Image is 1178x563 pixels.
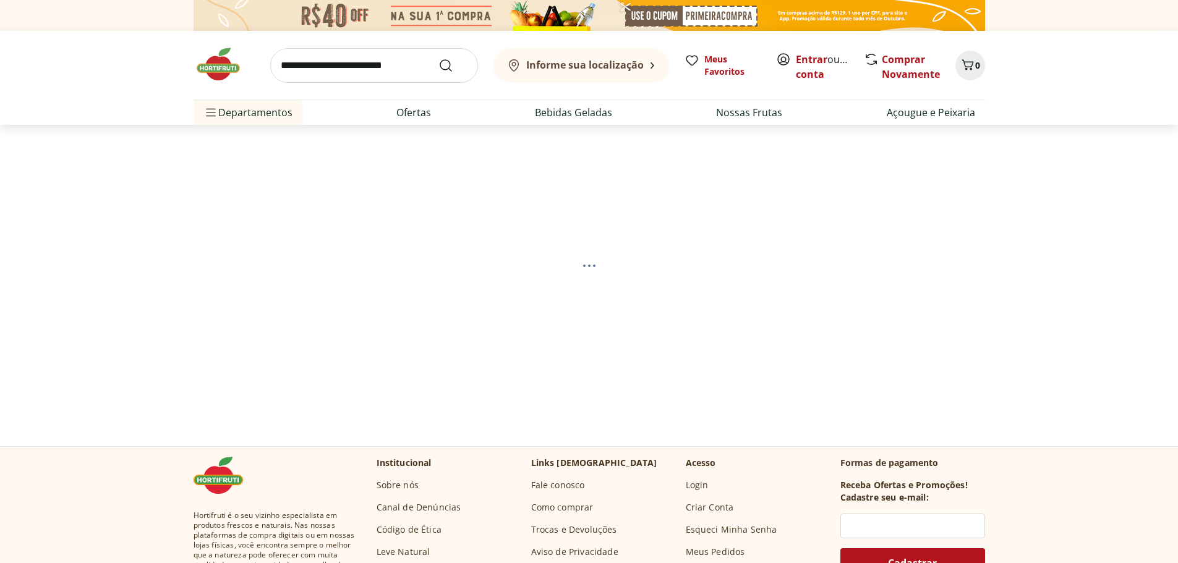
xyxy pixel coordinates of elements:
[531,501,594,514] a: Como comprar
[840,457,985,469] p: Formas de pagamento
[686,523,777,536] a: Esqueci Minha Senha
[686,501,734,514] a: Criar Conta
[796,53,864,81] a: Criar conta
[686,457,716,469] p: Acesso
[840,479,968,491] h3: Receba Ofertas e Promoções!
[686,479,709,491] a: Login
[882,53,940,81] a: Comprar Novamente
[270,48,478,83] input: search
[535,105,612,120] a: Bebidas Geladas
[796,52,851,82] span: ou
[685,53,761,78] a: Meus Favoritos
[377,523,442,536] a: Código de Ética
[531,546,618,558] a: Aviso de Privacidade
[531,457,657,469] p: Links [DEMOGRAPHIC_DATA]
[796,53,827,66] a: Entrar
[716,105,782,120] a: Nossas Frutas
[840,491,929,504] h3: Cadastre seu e-mail:
[531,523,617,536] a: Trocas e Devoluções
[203,98,292,127] span: Departamentos
[396,105,431,120] a: Ofertas
[975,59,980,71] span: 0
[377,479,419,491] a: Sobre nós
[377,546,430,558] a: Leve Natural
[955,51,985,80] button: Carrinho
[887,105,975,120] a: Açougue e Peixaria
[194,46,255,83] img: Hortifruti
[377,501,461,514] a: Canal de Denúncias
[493,48,670,83] button: Informe sua localização
[203,98,218,127] button: Menu
[526,58,644,72] b: Informe sua localização
[438,58,468,73] button: Submit Search
[194,457,255,494] img: Hortifruti
[377,457,432,469] p: Institucional
[686,546,745,558] a: Meus Pedidos
[704,53,761,78] span: Meus Favoritos
[531,479,585,491] a: Fale conosco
